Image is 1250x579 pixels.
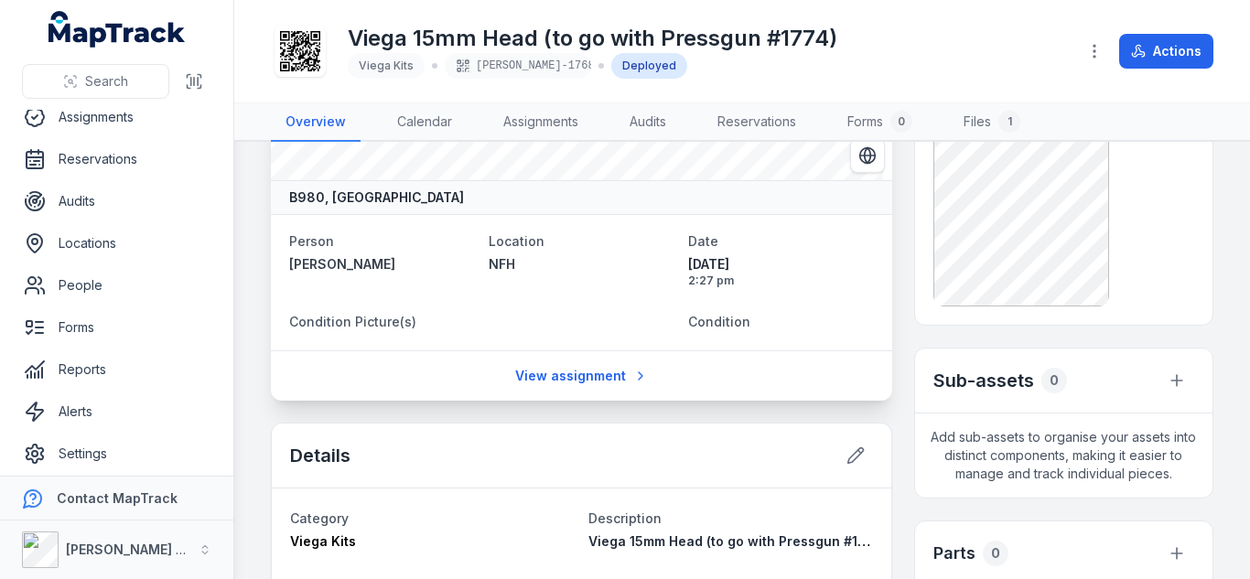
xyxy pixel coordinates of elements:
[289,255,474,273] a: [PERSON_NAME]
[688,255,873,288] time: 16/06/2025, 2:27:23 pm
[22,64,169,99] button: Search
[48,11,186,48] a: MapTrack
[915,413,1212,498] span: Add sub-assets to organise your assets into distinct components, making it easier to manage and t...
[57,490,178,506] strong: Contact MapTrack
[588,533,887,549] span: Viega 15mm Head (to go with Pressgun #1774)
[933,368,1034,393] h2: Sub-assets
[290,533,356,549] span: Viega Kits
[833,103,927,142] a: Forms0
[15,141,219,177] a: Reservations
[703,103,811,142] a: Reservations
[348,24,837,53] h1: Viega 15mm Head (to go with Pressgun #1774)
[15,435,219,472] a: Settings
[489,103,593,142] a: Assignments
[445,53,591,79] div: [PERSON_NAME]-1768
[359,59,414,72] span: Viega Kits
[611,53,687,79] div: Deployed
[15,393,219,430] a: Alerts
[503,359,660,393] a: View assignment
[615,103,681,142] a: Audits
[489,255,673,273] a: NFH
[998,111,1020,133] div: 1
[271,103,361,142] a: Overview
[15,99,219,135] a: Assignments
[949,103,1035,142] a: Files1
[688,255,873,273] span: [DATE]
[15,183,219,220] a: Audits
[15,267,219,304] a: People
[890,111,912,133] div: 0
[489,233,544,249] span: Location
[290,443,350,468] h2: Details
[85,72,128,91] span: Search
[289,314,416,329] span: Condition Picture(s)
[933,541,975,566] h3: Parts
[15,225,219,262] a: Locations
[383,103,467,142] a: Calendar
[588,510,662,526] span: Description
[688,314,750,329] span: Condition
[688,233,718,249] span: Date
[489,256,515,272] span: NFH
[1041,368,1067,393] div: 0
[850,138,885,173] button: Switch to Satellite View
[15,309,219,346] a: Forms
[66,541,193,557] strong: [PERSON_NAME] Air
[15,351,219,388] a: Reports
[289,188,464,207] strong: B980, [GEOGRAPHIC_DATA]
[1119,34,1213,69] button: Actions
[289,233,334,249] span: Person
[290,510,349,526] span: Category
[688,273,873,288] span: 2:27 pm
[983,541,1008,566] div: 0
